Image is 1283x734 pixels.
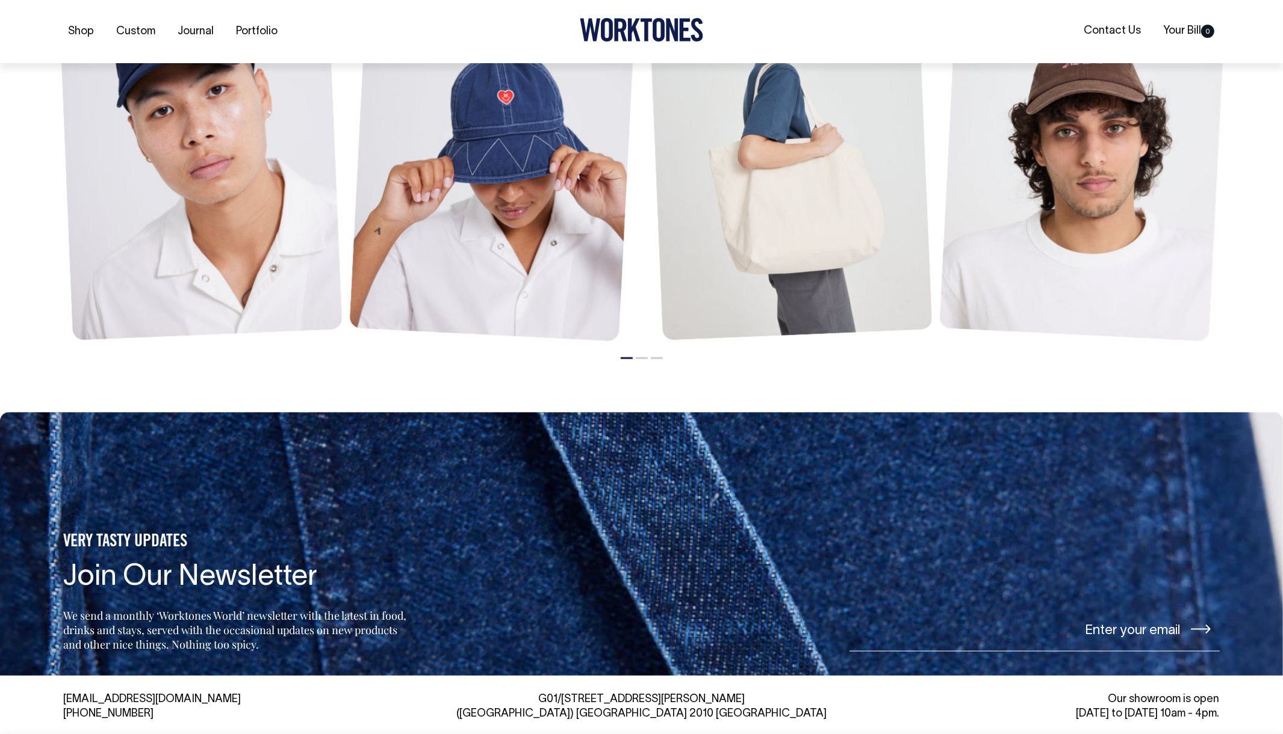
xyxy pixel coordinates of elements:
[64,709,154,719] a: [PHONE_NUMBER]
[847,692,1220,721] div: Our showroom is open [DATE] to [DATE] 10am - 4pm.
[64,608,411,652] p: We send a monthly ‘Worktones World’ newsletter with the latest in food, drinks and stays, served ...
[1201,25,1214,38] span: 0
[173,22,219,42] a: Journal
[1158,21,1219,41] a: Your Bill0
[64,532,411,552] h5: VERY TASTY UPDATES
[1079,21,1146,41] a: Contact Us
[651,357,663,359] button: 3 of 3
[112,22,161,42] a: Custom
[64,562,411,594] h4: Join Our Newsletter
[64,22,99,42] a: Shop
[636,357,648,359] button: 2 of 3
[621,357,633,359] button: 1 of 3
[64,694,241,705] a: [EMAIL_ADDRESS][DOMAIN_NAME]
[232,22,283,42] a: Portfolio
[455,692,828,721] div: G01/[STREET_ADDRESS][PERSON_NAME] ([GEOGRAPHIC_DATA]) [GEOGRAPHIC_DATA] 2010 [GEOGRAPHIC_DATA]
[850,606,1220,652] input: Enter your email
